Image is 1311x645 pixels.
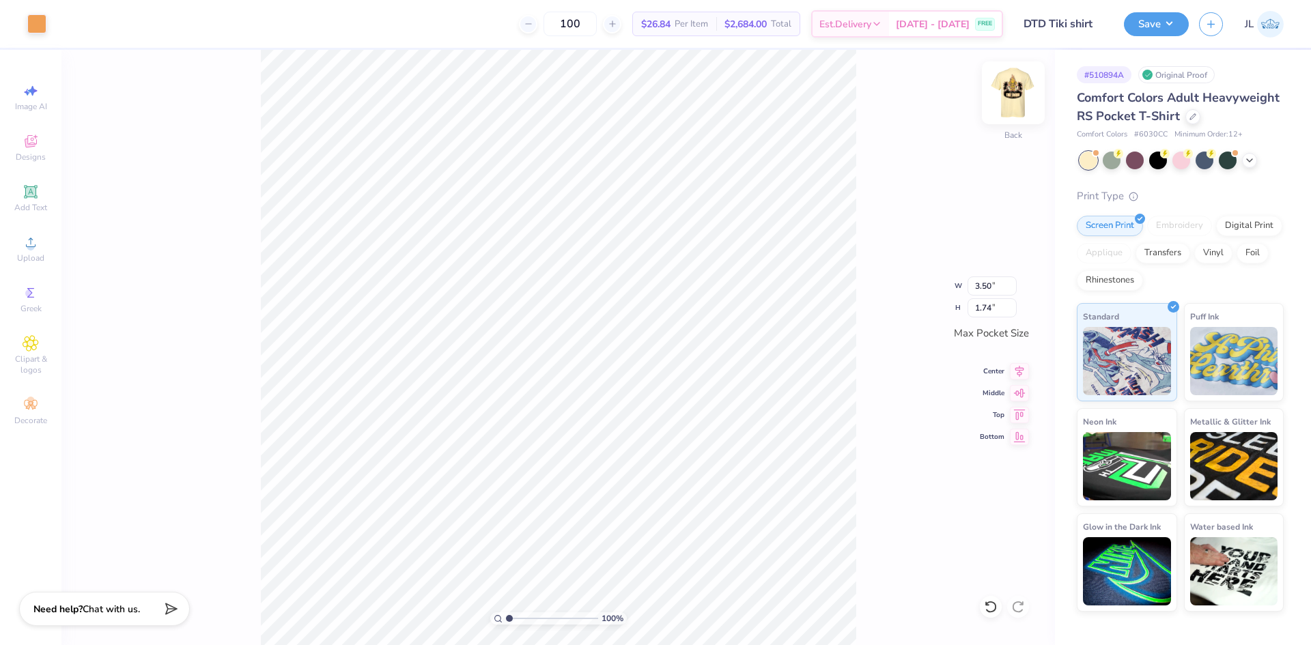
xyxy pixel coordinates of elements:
span: $26.84 [641,17,671,31]
span: Bottom [980,432,1004,442]
div: Transfers [1136,243,1190,263]
span: FREE [978,19,992,29]
div: Print Type [1077,188,1284,204]
span: Comfort Colors Adult Heavyweight RS Pocket T-Shirt [1077,89,1280,124]
span: 100 % [602,612,623,625]
a: JL [1245,11,1284,38]
span: Standard [1083,309,1119,324]
span: Total [771,17,791,31]
span: Puff Ink [1190,309,1219,324]
span: Decorate [14,415,47,426]
div: Embroidery [1147,216,1212,236]
img: Puff Ink [1190,327,1278,395]
img: Back [986,66,1041,120]
span: Top [980,410,1004,420]
span: # 6030CC [1134,129,1168,141]
span: Clipart & logos [7,354,55,375]
span: Metallic & Glitter Ink [1190,414,1271,429]
span: Glow in the Dark Ink [1083,519,1161,534]
span: Water based Ink [1190,519,1253,534]
span: $2,684.00 [724,17,767,31]
span: Image AI [15,101,47,112]
img: Metallic & Glitter Ink [1190,432,1278,500]
input: Untitled Design [1013,10,1114,38]
div: Foil [1237,243,1269,263]
span: Designs [16,152,46,162]
input: – – [544,12,597,36]
span: Add Text [14,202,47,213]
span: JL [1245,16,1254,32]
span: Center [980,367,1004,376]
span: Upload [17,253,44,263]
button: Save [1124,12,1189,36]
span: Middle [980,388,1004,398]
div: Vinyl [1194,243,1232,263]
span: Chat with us. [83,603,140,616]
div: Screen Print [1077,216,1143,236]
div: Rhinestones [1077,270,1143,291]
span: Comfort Colors [1077,129,1127,141]
div: Back [1004,129,1022,141]
div: Applique [1077,243,1131,263]
img: Glow in the Dark Ink [1083,537,1171,605]
span: Neon Ink [1083,414,1116,429]
span: [DATE] - [DATE] [896,17,970,31]
span: Minimum Order: 12 + [1174,129,1243,141]
img: Jairo Laqui [1257,11,1284,38]
div: Original Proof [1138,66,1215,83]
div: # 510894A [1077,66,1131,83]
strong: Need help? [33,603,83,616]
img: Standard [1083,327,1171,395]
span: Per Item [675,17,708,31]
span: Est. Delivery [819,17,871,31]
img: Neon Ink [1083,432,1171,500]
span: Greek [20,303,42,314]
img: Water based Ink [1190,537,1278,605]
div: Digital Print [1216,216,1282,236]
